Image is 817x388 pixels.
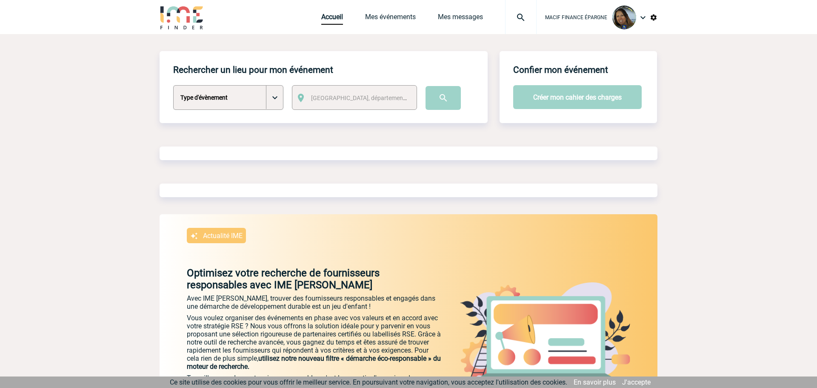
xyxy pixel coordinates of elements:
[173,65,333,75] h4: Rechercher un lieu pour mon événement
[622,378,651,386] a: J'accepte
[187,354,441,371] span: utilisez notre nouveau filtre « démarche éco-responsable » du moteur de recherche.
[513,85,642,109] button: Créer mon cahier des charges
[460,282,630,384] img: actu.png
[160,267,442,291] p: Optimisez votre recherche de fournisseurs responsables avec IME [PERSON_NAME]
[311,95,429,101] span: [GEOGRAPHIC_DATA], département, région...
[574,378,616,386] a: En savoir plus
[438,13,483,25] a: Mes messages
[321,13,343,25] a: Accueil
[513,65,608,75] h4: Confier mon événement
[187,314,442,371] p: Vous voulez organiser des événements en phase avec vos valeurs et en accord avec votre stratégie ...
[365,13,416,25] a: Mes événements
[170,378,567,386] span: Ce site utilise des cookies pour vous offrir le meilleur service. En poursuivant votre navigation...
[612,6,636,29] img: 127471-0.png
[160,5,204,29] img: IME-Finder
[203,232,243,240] p: Actualité IME
[426,86,461,110] input: Submit
[545,14,607,20] span: MACIF FINANCE ÉPARGNE
[187,294,442,310] p: Avec IME [PERSON_NAME], trouver des fournisseurs responsables et engagés dans une démarche de dév...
